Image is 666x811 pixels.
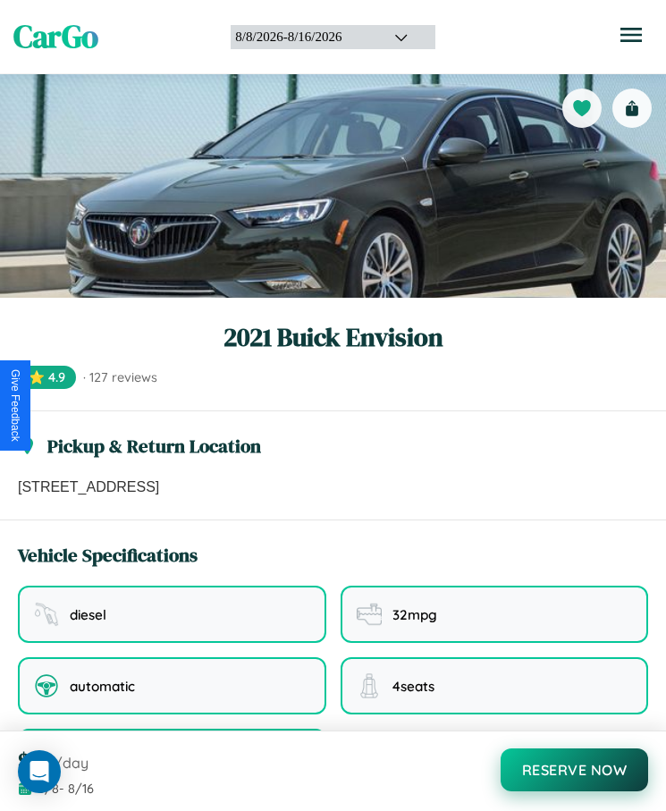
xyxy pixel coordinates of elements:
span: ⭐ 4.9 [18,366,76,389]
div: Give Feedback [9,369,21,442]
span: 8 / 8 - 8 / 16 [38,781,94,797]
h3: Pickup & Return Location [47,433,261,459]
img: seating [357,673,382,698]
span: CarGo [13,15,98,58]
h1: 2021 Buick Envision [18,319,648,355]
h3: Vehicle Specifications [18,542,198,568]
span: $ 70 [18,746,51,775]
span: /day [55,754,89,772]
span: diesel [70,606,106,623]
span: 4 seats [392,678,434,695]
div: 8 / 8 / 2026 - 8 / 16 / 2026 [235,30,372,45]
p: [STREET_ADDRESS] [18,477,648,498]
span: · 127 reviews [83,369,157,385]
img: fuel efficiency [357,602,382,627]
img: fuel type [34,602,59,627]
span: automatic [70,678,135,695]
div: Open Intercom Messenger [18,750,61,793]
button: Reserve Now [501,748,649,791]
span: 32 mpg [392,606,437,623]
